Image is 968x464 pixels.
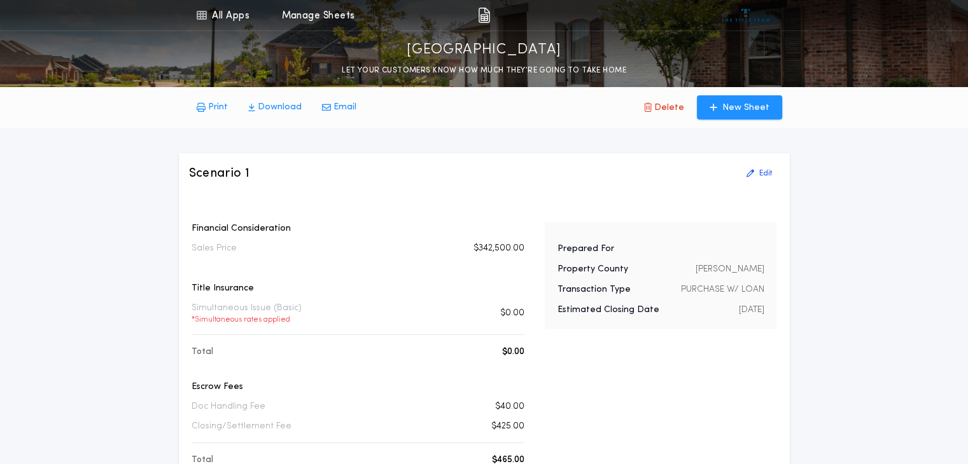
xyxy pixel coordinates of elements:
[192,420,291,433] p: Closing/Settlement Fee
[558,243,614,256] p: Prepared For
[722,102,769,114] p: New Sheet
[738,304,764,317] p: [DATE]
[186,96,238,119] button: Print
[739,163,780,184] button: Edit
[192,346,213,358] p: Total
[192,315,302,325] p: * Simultaneous rates applied
[192,381,524,393] p: Escrow Fees
[759,168,772,179] p: Edit
[502,346,524,358] p: $0.00
[500,307,524,320] p: $0.00
[238,96,312,119] button: Download
[491,420,524,433] p: $425.00
[478,8,490,23] img: img
[192,222,524,235] p: Financial Consideration
[192,400,265,413] p: Doc Handling Fee
[312,96,367,119] button: Email
[258,101,302,114] p: Download
[558,283,631,296] p: Transaction Type
[192,302,302,325] p: Simultaneous Issue (Basic)
[192,282,524,295] p: Title Insurance
[189,165,250,182] h3: Scenario 1
[680,283,764,296] p: PURCHASE W/ LOAN
[473,242,524,255] p: $342,500.00
[342,64,626,77] p: LET YOUR CUSTOMERS KNOW HOW MUCH THEY’RE GOING TO TAKE HOME
[333,101,356,114] p: Email
[495,400,524,413] p: $40.00
[558,304,659,317] p: Estimated Closing Date
[722,9,769,22] img: vs-icon
[695,263,764,276] p: [PERSON_NAME]
[697,95,782,119] button: New Sheet
[634,95,694,119] button: Delete
[407,40,561,60] p: [GEOGRAPHIC_DATA]
[192,242,237,255] p: Sales Price
[558,263,628,276] p: Property County
[654,102,684,114] p: Delete
[208,101,228,114] p: Print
